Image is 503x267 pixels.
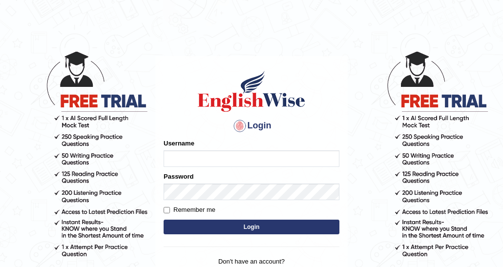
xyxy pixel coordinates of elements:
[164,220,339,234] button: Login
[164,205,215,215] label: Remember me
[164,139,194,148] label: Username
[164,207,170,213] input: Remember me
[196,69,307,113] img: Logo of English Wise sign in for intelligent practice with AI
[164,118,339,134] h4: Login
[164,172,193,181] label: Password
